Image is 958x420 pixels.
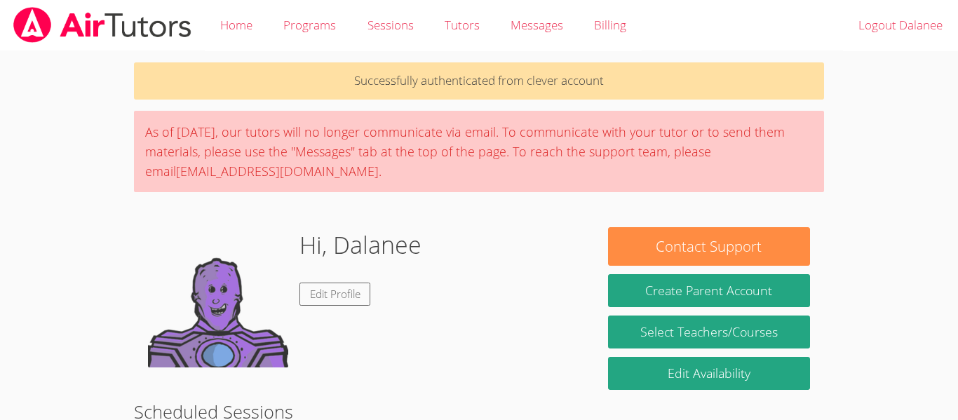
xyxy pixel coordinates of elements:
[134,62,824,100] p: Successfully authenticated from clever account
[299,283,371,306] a: Edit Profile
[608,227,810,266] button: Contact Support
[148,227,288,367] img: default.png
[608,357,810,390] a: Edit Availability
[12,7,193,43] img: airtutors_banner-c4298cdbf04f3fff15de1276eac7730deb9818008684d7c2e4769d2f7ddbe033.png
[511,17,563,33] span: Messages
[608,316,810,348] a: Select Teachers/Courses
[608,274,810,307] button: Create Parent Account
[299,227,421,263] h1: Hi, Dalanee
[134,111,824,192] div: As of [DATE], our tutors will no longer communicate via email. To communicate with your tutor or ...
